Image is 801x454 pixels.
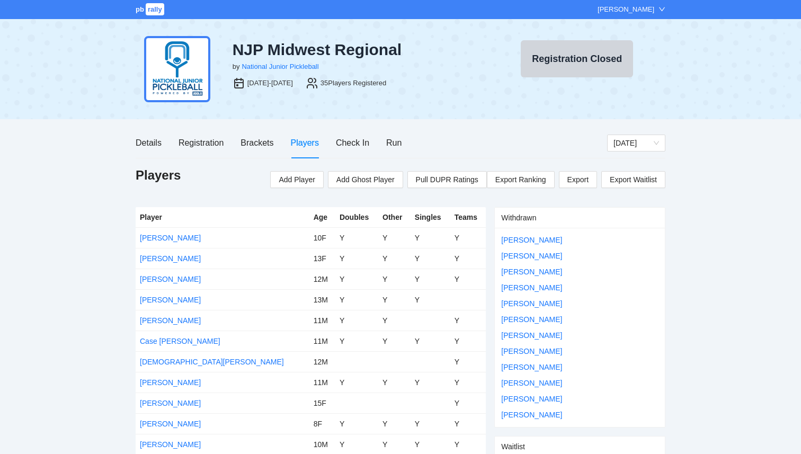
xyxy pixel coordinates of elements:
a: [PERSON_NAME] [140,234,201,242]
a: Export Ranking [487,171,555,188]
td: Y [335,413,378,434]
div: [PERSON_NAME] [598,4,654,15]
td: 11M [309,310,335,331]
a: [PERSON_NAME] [501,252,562,260]
span: Add Player [279,174,315,185]
td: 15F [309,393,335,413]
div: Age [314,211,331,223]
td: Y [450,227,486,248]
td: Y [335,269,378,289]
span: Pull DUPR Ratings [416,174,478,185]
div: Other [382,211,406,223]
a: [PERSON_NAME] [140,296,201,304]
a: [DEMOGRAPHIC_DATA][PERSON_NAME] [140,358,284,366]
a: Export Waitlist [601,171,665,188]
div: [DATE]-[DATE] [247,78,293,88]
td: 12M [309,351,335,372]
span: Export [567,172,589,188]
a: [PERSON_NAME] [140,275,201,283]
td: 11M [309,372,335,393]
div: Registration [179,136,224,149]
td: Y [411,227,450,248]
td: Y [378,372,411,393]
div: Doubles [340,211,374,223]
a: [PERSON_NAME] [140,316,201,325]
div: by [233,61,240,72]
a: [PERSON_NAME] [501,411,562,419]
a: [PERSON_NAME] [140,254,201,263]
td: Y [335,310,378,331]
td: Y [411,248,450,269]
span: Add Ghost Player [336,174,395,185]
span: pb [136,5,144,13]
h1: Players [136,167,181,184]
a: [PERSON_NAME] [501,363,562,371]
div: Teams [455,211,482,223]
td: Y [378,331,411,351]
td: Y [378,248,411,269]
td: Y [335,372,378,393]
img: njp-logo2.png [144,36,210,102]
a: Case [PERSON_NAME] [140,337,220,345]
td: 12M [309,269,335,289]
div: NJP Midwest Regional [233,40,480,59]
td: 8F [309,413,335,434]
td: 13F [309,248,335,269]
div: Details [136,136,162,149]
a: pbrally [136,5,166,13]
a: [PERSON_NAME] [501,268,562,276]
td: Y [450,248,486,269]
a: [PERSON_NAME] [501,331,562,340]
a: [PERSON_NAME] [501,395,562,403]
span: Export Ranking [495,172,546,188]
td: Y [450,331,486,351]
div: Brackets [241,136,273,149]
td: Y [335,331,378,351]
td: Y [335,248,378,269]
button: Add Ghost Player [328,171,403,188]
td: Y [378,227,411,248]
a: [PERSON_NAME] [501,379,562,387]
td: Y [378,413,411,434]
td: Y [450,393,486,413]
td: Y [335,289,378,310]
button: Add Player [270,171,323,188]
button: Registration Closed [521,40,633,77]
td: 11M [309,331,335,351]
button: Pull DUPR Ratings [407,171,487,188]
a: Export [559,171,597,188]
a: [PERSON_NAME] [140,399,201,407]
td: Y [335,227,378,248]
td: Y [411,372,450,393]
div: Players [291,136,319,149]
a: [PERSON_NAME] [140,440,201,449]
a: [PERSON_NAME] [140,378,201,387]
a: [PERSON_NAME] [501,283,562,292]
div: Run [386,136,402,149]
td: Y [411,413,450,434]
td: Y [378,310,411,331]
a: [PERSON_NAME] [501,299,562,308]
td: 10F [309,227,335,248]
a: [PERSON_NAME] [501,315,562,324]
div: Singles [415,211,446,223]
a: National Junior Pickleball [242,63,318,70]
a: [PERSON_NAME] [501,347,562,355]
td: Y [411,289,450,310]
div: 35 Players Registered [321,78,386,88]
span: Sunday [613,135,659,151]
td: Y [378,289,411,310]
a: [PERSON_NAME] [501,236,562,244]
td: Y [411,331,450,351]
div: Player [140,211,305,223]
td: Y [450,372,486,393]
td: 13M [309,289,335,310]
a: [PERSON_NAME] [140,420,201,428]
td: Y [450,310,486,331]
span: Export Waitlist [610,172,657,188]
td: Y [378,269,411,289]
td: Y [450,351,486,372]
span: rally [146,3,164,15]
div: Withdrawn [501,208,658,228]
td: Y [450,413,486,434]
